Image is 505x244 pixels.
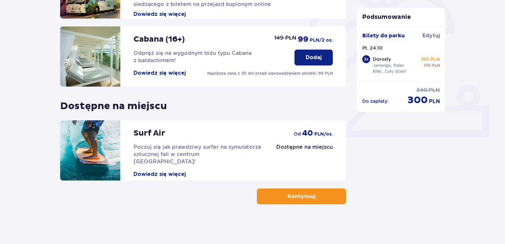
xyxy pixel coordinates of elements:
span: Poczuj się jak prawdziwy surfer na symulatorze sztucznej fali w centrum [GEOGRAPHIC_DATA]! [134,144,261,165]
img: attraction [60,120,120,181]
span: od [294,131,301,137]
button: Dowiedz się więcej [134,11,186,18]
p: Podsumowanie [357,13,446,21]
span: PLN [429,87,440,94]
span: PLN /os. [314,131,333,138]
button: Dowiedz się więcej [134,171,186,178]
img: attraction [60,26,120,87]
span: Edytuj [422,32,440,39]
p: Surf Air [134,128,165,138]
p: Najniższa cena z 30 dni przed wprowadzeniem obniżki: 99 PLN [207,70,333,76]
p: Dostępne na miejscu [276,143,333,151]
p: Dodaj [306,54,322,61]
p: 150 PLN [421,56,440,62]
p: Bilet „Cały dzień” [373,68,408,74]
button: Dodaj [294,50,333,65]
span: PLN [429,98,440,105]
p: Kontynuuj [288,193,315,200]
span: PLN [432,62,440,68]
p: Dostępne na miejscu [60,95,167,112]
span: 40 [302,128,313,138]
span: 170 [424,62,431,68]
span: 99 [298,34,308,44]
span: PLN /2 os. [310,37,333,44]
p: Do zapłaty : [362,98,389,104]
button: Dowiedz się więcej [134,69,186,77]
span: 300 [408,94,428,106]
p: Pt. 24.10 [362,45,382,51]
p: Cabana (16+) [134,34,185,44]
p: Jamango, Relax [373,62,404,68]
span: 340 [416,87,427,94]
div: 2 x [362,55,370,63]
p: Bilety do parku [362,32,405,39]
button: Kontynuuj [257,188,346,204]
p: 149 PLN [274,34,296,42]
p: Dorosły [373,56,391,62]
span: Odpręż się na wygodnym łożu typu Cabana z baldachimem! [134,50,252,63]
